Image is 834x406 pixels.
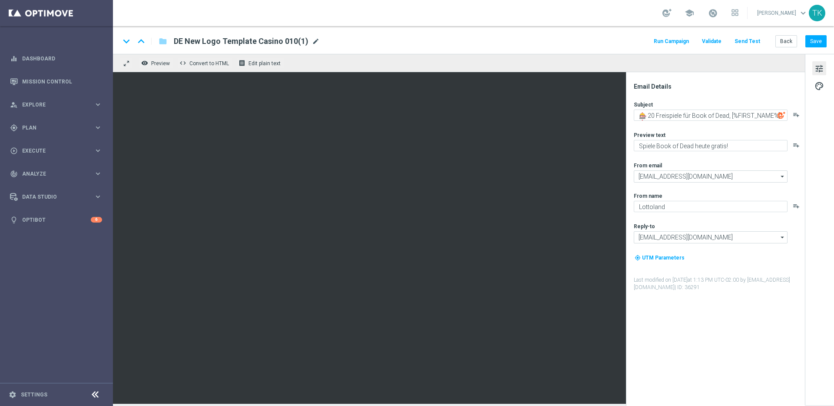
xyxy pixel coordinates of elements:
i: folder [159,36,167,47]
button: palette [812,79,826,93]
a: Mission Control [22,70,102,93]
span: | ID: 36291 [675,284,700,290]
span: Plan [22,125,94,130]
i: keyboard_arrow_right [94,123,102,132]
button: playlist_add [793,111,800,118]
button: remove_red_eye Preview [139,57,174,69]
span: Data Studio [22,194,94,200]
button: Send Test [733,36,761,47]
button: Data Studio keyboard_arrow_right [10,193,103,200]
span: Validate [702,38,721,44]
button: Run Campaign [652,36,690,47]
span: Edit plain text [248,60,281,67]
span: Explore [22,102,94,107]
i: person_search [10,101,18,109]
label: Preview text [634,132,665,139]
i: equalizer [10,55,18,63]
i: keyboard_arrow_right [94,193,102,201]
i: keyboard_arrow_right [94,170,102,178]
div: 6 [91,217,102,223]
button: Save [805,35,827,47]
span: UTM Parameters [642,255,685,261]
button: tune [812,61,826,75]
div: Email Details [634,83,804,90]
span: Preview [151,60,170,67]
div: Plan [10,124,94,132]
i: arrow_drop_down [778,171,787,182]
i: receipt [238,60,245,67]
a: Optibot [22,208,91,231]
span: DE New Logo Template Casino 010(1) [174,36,308,47]
i: remove_red_eye [141,60,148,67]
span: Convert to HTML [189,60,229,67]
label: Subject [634,101,653,108]
button: play_circle_outline Execute keyboard_arrow_right [10,147,103,154]
div: TK [809,5,825,21]
i: lightbulb [10,216,18,224]
span: keyboard_arrow_down [798,8,808,18]
div: Dashboard [10,47,102,70]
label: Last modified on [DATE] at 1:13 PM UTC-02:00 by [EMAIL_ADDRESS][DOMAIN_NAME] [634,276,804,291]
span: mode_edit [312,37,320,45]
span: palette [814,80,824,92]
button: Mission Control [10,78,103,85]
button: gps_fixed Plan keyboard_arrow_right [10,124,103,131]
button: person_search Explore keyboard_arrow_right [10,101,103,108]
a: [PERSON_NAME]keyboard_arrow_down [756,7,809,20]
div: Optibot [10,208,102,231]
i: my_location [635,255,641,261]
i: gps_fixed [10,124,18,132]
i: arrow_drop_down [778,232,787,243]
span: code [179,60,186,67]
button: code Convert to HTML [177,57,233,69]
div: Mission Control [10,70,102,93]
a: Dashboard [22,47,102,70]
button: equalizer Dashboard [10,55,103,62]
button: playlist_add [793,142,800,149]
a: Settings [21,392,47,397]
img: optiGenie.svg [778,111,785,119]
button: playlist_add [793,203,800,210]
i: keyboard_arrow_up [135,35,148,48]
label: Reply-to [634,223,655,230]
i: keyboard_arrow_right [94,100,102,109]
button: my_location UTM Parameters [634,253,685,263]
div: Execute [10,147,94,155]
div: Explore [10,101,94,109]
button: receipt Edit plain text [236,57,285,69]
span: Analyze [22,171,94,176]
button: lightbulb Optibot 6 [10,216,103,223]
span: school [685,8,694,18]
i: play_circle_outline [10,147,18,155]
button: folder [158,34,168,48]
i: keyboard_arrow_right [94,146,102,155]
button: Back [775,35,797,47]
div: Analyze [10,170,94,178]
i: settings [9,391,17,399]
span: tune [814,63,824,74]
button: Validate [701,36,723,47]
span: Execute [22,148,94,153]
label: From email [634,162,662,169]
input: Select [634,170,788,183]
label: From name [634,193,662,200]
i: keyboard_arrow_down [120,35,133,48]
i: track_changes [10,170,18,178]
div: Data Studio [10,193,94,201]
button: track_changes Analyze keyboard_arrow_right [10,170,103,177]
input: Select [634,231,788,243]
